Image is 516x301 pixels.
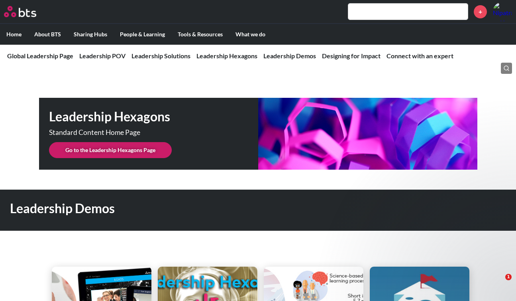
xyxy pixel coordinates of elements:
[7,52,73,59] a: Global Leadership Page
[489,274,508,293] iframe: Intercom live chat
[322,52,381,59] a: Designing for Impact
[263,52,316,59] a: Leadership Demos
[229,24,272,45] label: What we do
[49,129,216,136] p: Standard Content Home Page
[493,2,512,21] a: Profile
[357,130,516,279] iframe: Intercom notifications message
[131,52,190,59] a: Leadership Solutions
[387,52,453,59] a: Connect with an expert
[10,200,357,218] h1: Leadership Demos
[4,6,51,17] a: Go home
[196,52,257,59] a: Leadership Hexagons
[28,24,67,45] label: About BTS
[49,142,172,158] a: Go to the Leadership Hexagons Page
[67,24,114,45] label: Sharing Hubs
[4,6,36,17] img: BTS Logo
[79,52,126,59] a: Leadership POV
[505,274,512,280] span: 1
[171,24,229,45] label: Tools & Resources
[474,5,487,18] a: +
[114,24,171,45] label: People & Learning
[493,2,512,21] img: Nipatra Tangpojthavepol
[49,108,258,126] h1: Leadership Hexagons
